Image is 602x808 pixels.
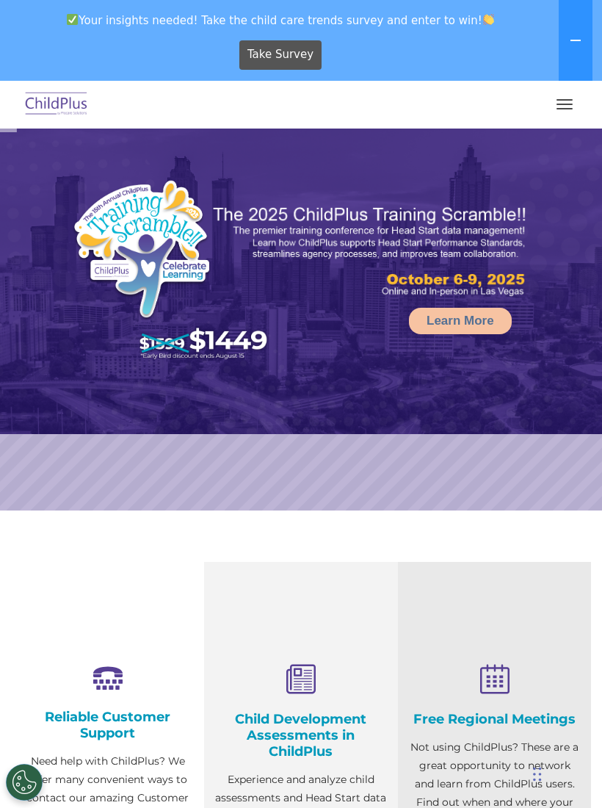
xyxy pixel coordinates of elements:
div: Drag [533,752,542,796]
img: 👏 [483,14,494,25]
h4: Free Regional Meetings [409,711,580,727]
a: Learn More [409,308,512,334]
h4: Reliable Customer Support [22,709,193,741]
iframe: Chat Widget [529,737,602,808]
button: Cookies Settings [6,764,43,801]
span: Your insights needed! Take the child care trends survey and enter to win! [6,6,556,35]
img: ChildPlus by Procare Solutions [22,87,91,122]
img: ✅ [67,14,78,25]
span: Take Survey [247,42,313,68]
h4: Child Development Assessments in ChildPlus [215,711,386,760]
a: Take Survey [239,40,322,70]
